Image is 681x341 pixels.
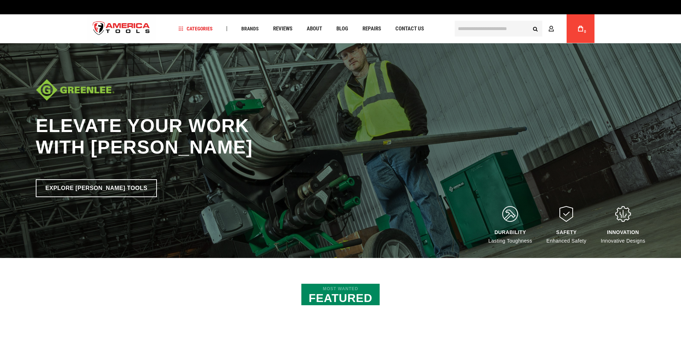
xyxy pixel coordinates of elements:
[359,24,384,34] a: Repairs
[574,14,587,43] a: 0
[87,15,156,42] img: America Tools
[36,179,157,197] a: Explore [PERSON_NAME] Tools
[301,284,379,305] h2: Featured
[175,24,216,34] a: Categories
[584,30,586,34] span: 0
[529,22,542,35] button: Search
[547,229,587,244] div: Enhanced Safety
[333,24,351,34] a: Blog
[238,24,262,34] a: Brands
[304,24,325,34] a: About
[36,79,114,101] img: Diablo logo
[178,26,213,31] span: Categories
[36,115,357,158] h1: Elevate Your Work with [PERSON_NAME]
[392,24,427,34] a: Contact Us
[488,229,532,235] div: DURABILITY
[307,26,322,31] span: About
[309,286,372,291] span: Most Wanted
[336,26,348,31] span: Blog
[488,229,532,244] div: Lasting Toughness
[273,26,292,31] span: Reviews
[601,229,645,235] div: Innovation
[547,229,587,235] div: Safety
[395,26,424,31] span: Contact Us
[362,26,381,31] span: Repairs
[241,26,259,31] span: Brands
[87,15,156,42] a: store logo
[601,229,645,244] div: Innovative Designs
[270,24,296,34] a: Reviews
